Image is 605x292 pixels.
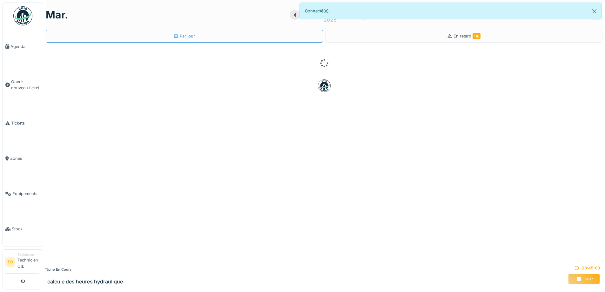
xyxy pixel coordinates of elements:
h3: calcule des heures hydraulique [47,279,123,285]
div: 23:45:00 [568,265,600,271]
span: Stock [12,226,40,232]
span: Zones [10,155,40,161]
span: En retard [454,34,481,38]
img: badge-BVDL4wpA.svg [318,79,331,92]
span: Agenda [10,44,40,50]
span: Équipements [12,191,40,197]
h1: mar. [46,9,68,21]
a: Équipements [3,176,43,211]
a: TO TechnicienTechnicien Otb [5,252,40,274]
span: Ouvrir nouveau ticket [11,79,40,91]
a: Zones [3,141,43,176]
div: Connecté(e). [299,3,602,19]
span: Tickets [11,120,40,126]
img: Badge_color-CXgf-gQk.svg [13,6,32,25]
div: Par jour [173,33,195,39]
button: Close [587,3,602,20]
div: Technicien [17,252,40,257]
div: 2025 [324,16,337,24]
span: Stop [585,277,593,281]
li: Technicien Otb [17,252,40,272]
a: Stock [3,211,43,247]
a: Ouvrir nouveau ticket [3,64,43,105]
div: Tâche en cours [45,267,123,272]
a: Agenda [3,29,43,64]
a: Tickets [3,105,43,141]
span: 118 [473,33,481,39]
li: TO [5,257,15,267]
